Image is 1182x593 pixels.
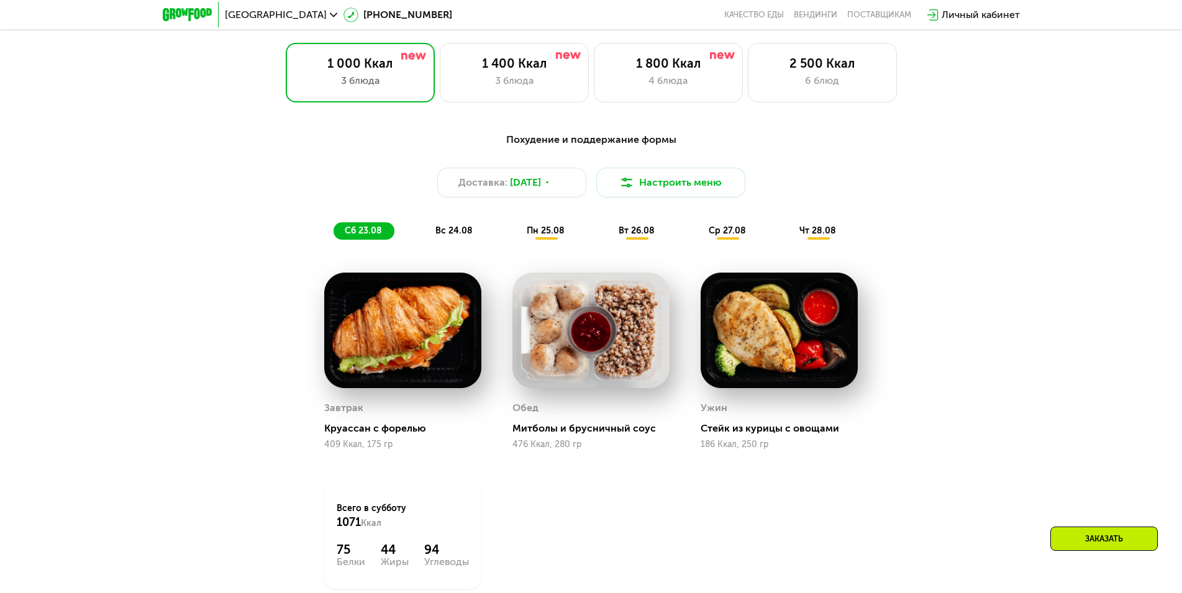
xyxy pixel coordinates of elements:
div: Обед [512,399,539,417]
div: 2 500 Ккал [761,56,884,71]
div: 409 Ккал, 175 гр [324,440,481,450]
div: Ужин [701,399,727,417]
div: 476 Ккал, 280 гр [512,440,670,450]
div: 75 [337,542,365,557]
div: 6 блюд [761,73,884,88]
span: вс 24.08 [435,225,473,236]
div: Белки [337,557,365,567]
a: Качество еды [724,10,784,20]
div: Углеводы [424,557,469,567]
button: Настроить меню [596,168,745,197]
div: 1 000 Ккал [299,56,422,71]
div: 3 блюда [299,73,422,88]
div: 1 400 Ккал [453,56,576,71]
a: Вендинги [794,10,837,20]
div: 44 [381,542,409,557]
span: [GEOGRAPHIC_DATA] [225,10,327,20]
div: 1 800 Ккал [607,56,730,71]
div: Завтрак [324,399,363,417]
div: Похудение и поддержание формы [224,132,959,148]
div: Круассан с форелью [324,422,491,435]
span: пн 25.08 [527,225,565,236]
a: [PHONE_NUMBER] [343,7,452,22]
div: Личный кабинет [942,7,1020,22]
div: Жиры [381,557,409,567]
span: Ккал [361,518,381,528]
span: [DATE] [510,175,541,190]
span: сб 23.08 [345,225,382,236]
span: 1071 [337,515,361,529]
span: ср 27.08 [709,225,746,236]
div: Всего в субботу [337,502,469,530]
div: поставщикам [847,10,911,20]
div: 94 [424,542,469,557]
div: 4 блюда [607,73,730,88]
div: Заказать [1050,527,1158,551]
div: 3 блюда [453,73,576,88]
span: Доставка: [458,175,507,190]
span: вт 26.08 [619,225,655,236]
div: 186 Ккал, 250 гр [701,440,858,450]
span: чт 28.08 [799,225,836,236]
div: Митболы и брусничный соус [512,422,680,435]
div: Стейк из курицы с овощами [701,422,868,435]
